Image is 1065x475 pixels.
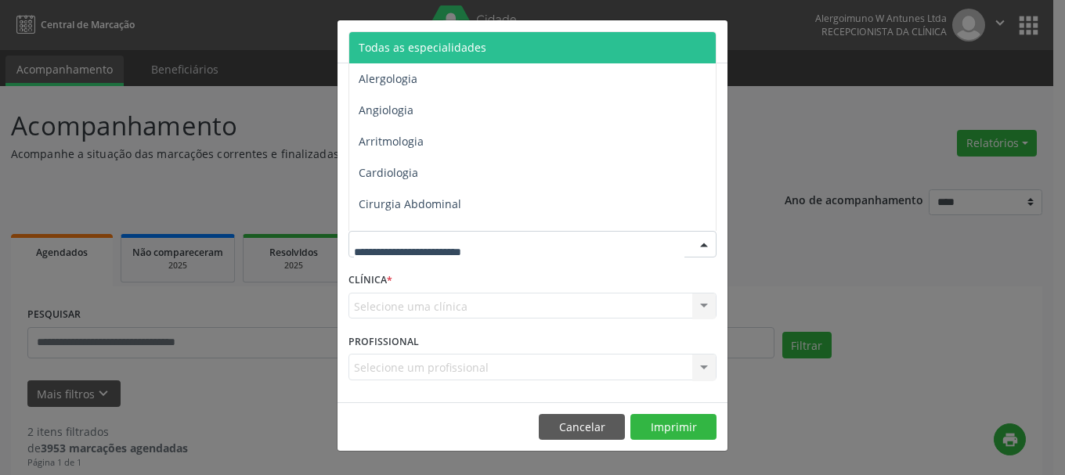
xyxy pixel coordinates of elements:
button: Imprimir [630,414,717,441]
span: Arritmologia [359,134,424,149]
h5: Relatório de agendamentos [348,31,528,52]
button: Cancelar [539,414,625,441]
label: CLÍNICA [348,268,392,293]
label: PROFISSIONAL [348,329,419,354]
span: Angiologia [359,103,413,117]
span: Alergologia [359,71,417,86]
span: Cardiologia [359,165,418,180]
span: Todas as especialidades [359,40,486,55]
span: Cirurgia Abdominal [359,196,461,211]
span: Cirurgia Bariatrica [359,228,455,243]
button: Close [696,20,727,59]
